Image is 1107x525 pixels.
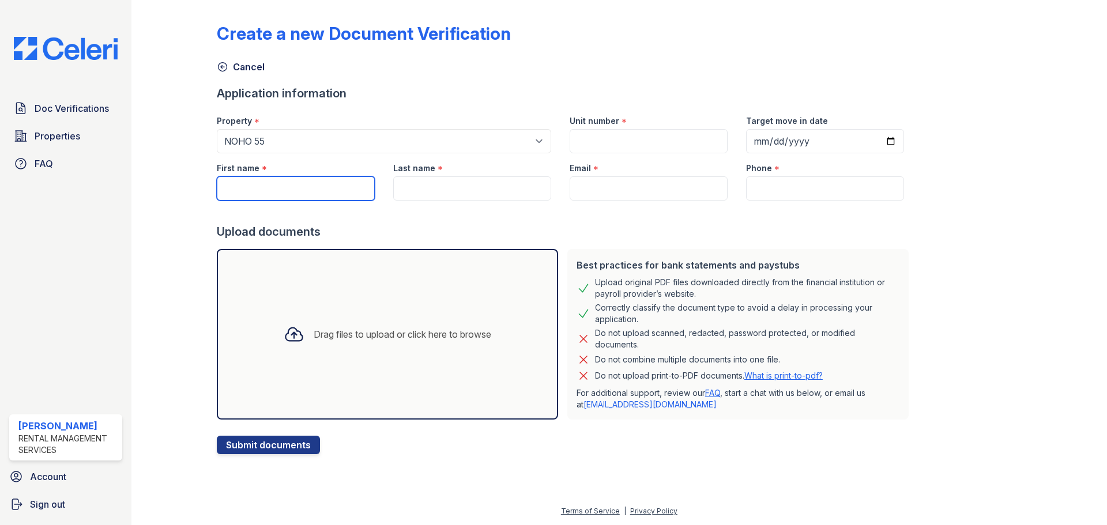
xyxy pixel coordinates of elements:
span: Properties [35,129,80,143]
a: Properties [9,124,122,148]
div: Best practices for bank statements and paystubs [577,258,899,272]
div: Correctly classify the document type to avoid a delay in processing your application. [595,302,899,325]
div: Drag files to upload or click here to browse [314,327,491,341]
a: Privacy Policy [630,507,677,515]
div: | [624,507,626,515]
div: [PERSON_NAME] [18,419,118,433]
a: Sign out [5,493,127,516]
div: Do not combine multiple documents into one file. [595,353,780,367]
div: Upload original PDF files downloaded directly from the financial institution or payroll provider’... [595,277,899,300]
p: For additional support, review our , start a chat with us below, or email us at [577,387,899,410]
label: Last name [393,163,435,174]
label: Phone [746,163,772,174]
p: Do not upload print-to-PDF documents. [595,370,823,382]
div: Upload documents [217,224,913,240]
label: Property [217,115,252,127]
label: First name [217,163,259,174]
a: Cancel [217,60,265,74]
a: [EMAIL_ADDRESS][DOMAIN_NAME] [583,399,717,409]
span: Sign out [30,497,65,511]
a: What is print-to-pdf? [744,371,823,380]
div: Application information [217,85,913,101]
label: Unit number [570,115,619,127]
span: Doc Verifications [35,101,109,115]
a: Terms of Service [561,507,620,515]
div: Rental Management Services [18,433,118,456]
label: Target move in date [746,115,828,127]
label: Email [570,163,591,174]
span: FAQ [35,157,53,171]
a: Doc Verifications [9,97,122,120]
div: Do not upload scanned, redacted, password protected, or modified documents. [595,327,899,350]
button: Submit documents [217,436,320,454]
a: FAQ [9,152,122,175]
div: Create a new Document Verification [217,23,511,44]
a: FAQ [705,388,720,398]
img: CE_Logo_Blue-a8612792a0a2168367f1c8372b55b34899dd931a85d93a1a3d3e32e68fde9ad4.png [5,37,127,60]
a: Account [5,465,127,488]
span: Account [30,470,66,484]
